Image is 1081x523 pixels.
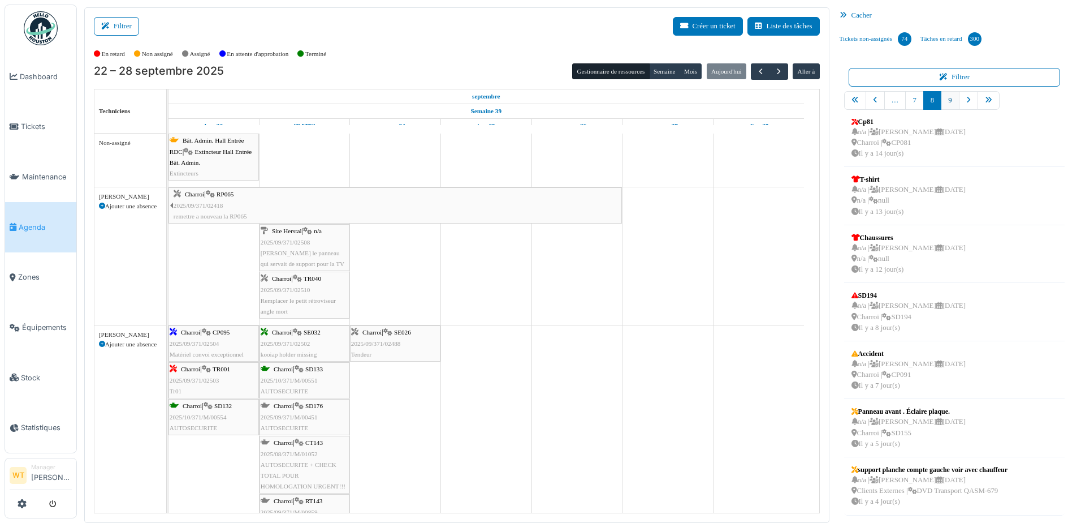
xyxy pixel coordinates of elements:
a: … [884,91,906,110]
div: Non-assigné [99,138,162,148]
span: 2025/09/371/02510 [261,286,310,293]
span: Charroi [274,439,293,446]
span: Remplacer le petit rétroviseur angle mort [261,297,336,315]
span: Tickets [21,121,72,132]
div: | [170,364,258,397]
span: Techniciens [99,108,131,114]
label: Assigné [190,49,210,59]
a: Statistiques [5,403,76,453]
span: Dashboard [20,71,72,82]
div: support planche compte gauche voir avec chauffeur [851,465,1008,475]
a: 7 [905,91,923,110]
span: Maintenance [22,172,72,182]
a: 8 [923,91,941,110]
button: Mois [680,63,702,79]
a: 28 septembre 2025 [746,119,771,133]
span: Charroi [181,366,200,372]
a: Accidentn/a |[PERSON_NAME][DATE] Charroi |CP091Il y a 7 jour(s) [849,346,968,395]
span: Charroi [181,329,200,336]
span: Stock [21,372,72,383]
div: Chaussures [851,233,966,243]
span: Statistiques [21,422,72,433]
div: Ajouter une absence [99,202,162,211]
h2: 22 – 28 septembre 2025 [94,65,224,78]
button: Semaine [649,63,680,79]
span: Charroi [183,402,202,409]
span: Zones [18,272,72,282]
span: 2025/10/371/M/00554 [170,414,227,421]
span: 2025/09/371/02503 [170,377,219,384]
button: Filtrer [849,68,1061,87]
button: Aujourd'hui [707,63,746,79]
div: n/a | [PERSON_NAME] [DATE] Clients Externes | DVD Transport QASM-679 Il y a 4 jour(s) [851,475,1008,508]
a: 24 septembre 2025 [383,119,408,133]
span: Charroi [185,191,204,198]
nav: pager [844,91,1065,119]
img: Badge_color-CXgf-gQk.svg [24,11,58,45]
div: Ajouter une absence [99,340,162,349]
a: Cp81n/a |[PERSON_NAME][DATE] Charroi |CP081Il y a 14 jour(s) [849,114,968,162]
label: Non assigné [142,49,173,59]
span: Extincteur Hall Entrée Bât. Admin. [170,148,252,166]
span: Charroi [272,275,291,282]
a: 22 septembre 2025 [469,89,503,104]
div: | [261,273,348,317]
span: 2025/09/371/02488 [351,340,401,347]
span: TR001 [213,366,230,372]
span: 2025/09/371/02502 [261,340,310,347]
div: Accident [851,349,966,359]
span: Charroi [272,329,291,336]
a: Tickets non-assignés [835,24,916,54]
span: Tendeur [351,351,372,358]
span: Charroi [274,402,293,409]
div: Panneau avant . Éclaire plaque. [851,406,966,417]
span: SE032 [304,329,321,336]
span: 2025/08/371/M/01052 [261,451,318,457]
div: | [351,327,439,360]
div: n/a | [PERSON_NAME] [DATE] n/a | null Il y a 13 jour(s) [851,185,966,217]
a: SD194n/a |[PERSON_NAME][DATE] Charroi |SD194Il y a 8 jour(s) [849,288,968,336]
a: Maintenance [5,152,76,202]
div: | [261,438,348,492]
span: SE026 [394,329,411,336]
button: Gestionnaire de ressources [572,63,649,79]
div: 300 [968,32,981,46]
button: Liste des tâches [747,17,820,36]
span: 2025/09/371/02508 [261,239,310,246]
span: 2025/09/371/02504 [170,340,219,347]
span: 2025/09/371/M/00859 [261,509,318,516]
div: Cacher [835,7,1074,24]
span: [PERSON_NAME] le panneau qui servait de support pour la TV [261,250,344,267]
span: Agenda [19,222,72,233]
span: n/a [314,228,322,234]
div: n/a | [PERSON_NAME] [DATE] n/a | null Il y a 12 jour(s) [851,243,966,276]
label: En attente d'approbation [227,49,288,59]
a: Semaine 39 [468,104,504,118]
span: Matériel convoi exceptionnel [170,351,244,358]
button: Créer un ticket [673,17,743,36]
div: | [170,401,258,434]
span: SD132 [214,402,232,409]
span: AUTOSECURITE [261,425,308,431]
div: | [174,189,621,222]
span: Site Herstal [272,228,302,234]
span: Équipements [22,322,72,333]
a: 26 septembre 2025 [565,119,590,133]
div: | [261,226,348,269]
li: [PERSON_NAME] [31,463,72,487]
span: Charroi [274,366,293,372]
span: RT143 [305,498,322,504]
a: Stock [5,353,76,403]
button: Suivant [769,63,788,80]
span: SD176 [305,402,323,409]
button: Aller à [793,63,819,79]
div: | [170,327,258,360]
span: Extincteurs [170,170,198,177]
a: Tickets [5,102,76,152]
span: AUTOSECURITE + CHECK TOTAL POUR HOMOLOGATION URGENT!!! [261,461,345,490]
div: Cp81 [851,117,966,127]
a: Panneau avant . Éclaire plaque.n/a |[PERSON_NAME][DATE] Charroi |SD155Il y a 5 jour(s) [849,404,968,452]
button: Filtrer [94,17,139,36]
span: CT143 [305,439,323,446]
